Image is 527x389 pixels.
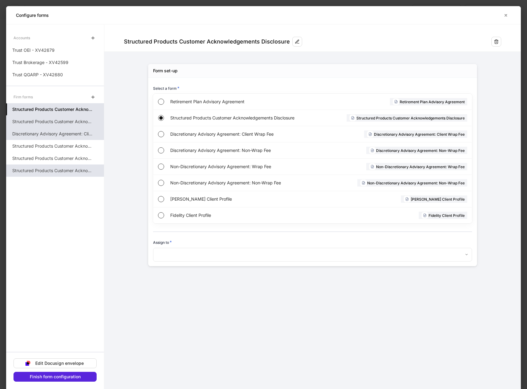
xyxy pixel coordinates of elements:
[6,140,104,152] a: Structured Products Customer Acknowledgements Disclosure
[6,69,104,81] a: Trust QGARP - XV42680
[170,212,310,218] span: Fidelity Client Profile
[170,131,314,137] span: Discretionary Advisory Agreement: Client Wrap Fee
[6,56,104,69] a: Trust Brokerage - XV42599
[6,164,104,177] a: Structured Products Customer Acknowledgements Disclosure
[12,72,63,78] p: Trust QGARP - XV42680
[366,147,467,154] div: Discretionary Advisory Agreement: Non-Wrap Fee
[419,212,467,219] div: Fidelity Client Profile
[153,68,178,74] div: Form set-up
[170,180,314,186] span: Non-Discretionary Advisory Agreement: Non-Wrap Fee
[16,12,49,18] h5: Configure forms
[357,179,467,187] div: Non-Discretionary Advisory Agreement: Non-Wrap Fee
[366,163,467,170] div: Non-Discretionary Advisory Agreement: Wrap Fee
[12,155,94,161] p: Structured Products Customer Acknowledgements Disclosure
[13,372,97,382] button: Finish form configuration
[12,106,94,112] h5: Structured Products Customer Acknowledgements Disclosure
[12,143,94,149] p: Structured Products Customer Acknowledgements Disclosure
[347,114,467,122] div: Structured Products Customer Acknowledgements Disclosure
[170,115,316,121] span: Structured Products Customer Acknowledgements Disclosure
[6,44,104,56] a: Trust OEI - XV42679
[6,103,104,115] a: Structured Products Customer Acknowledgements Disclosure
[6,128,104,140] a: Discretionary Advisory Agreement: Client Wrap Fee
[12,168,94,174] p: Structured Products Customer Acknowledgements Disclosure
[13,32,30,43] div: Accounts
[170,164,314,170] span: Non-Discretionary Advisory Agreement: Wrap Fee
[401,195,467,203] div: [PERSON_NAME] Client Profile
[13,92,33,102] div: Firm forms
[12,59,68,66] p: Trust Brokerage - XV42599
[124,38,290,45] div: Structured Products Customer Acknowledgements Disclosure
[170,196,312,202] span: [PERSON_NAME] Client Profile
[364,130,467,138] div: Discretionary Advisory Agreement: Client Wrap Fee
[153,239,172,245] h6: Assign to
[390,98,467,105] div: Retirement Plan Advisory Agreement
[12,119,94,125] p: Structured Products Customer Acknowledgements Disclosure
[6,152,104,164] a: Structured Products Customer Acknowledgements Disclosure
[12,131,94,137] p: Discretionary Advisory Agreement: Client Wrap Fee
[6,115,104,128] a: Structured Products Customer Acknowledgements Disclosure
[35,361,84,365] div: Edit Docusign envelope
[170,99,312,105] span: Retirement Plan Advisory Agreement
[12,47,55,53] p: Trust OEI - XV42679
[13,358,97,368] button: Edit Docusign envelope
[30,375,81,379] div: Finish form configuration
[170,147,314,153] span: Discretionary Advisory Agreement: Non-Wrap Fee
[153,85,179,91] h6: Select a form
